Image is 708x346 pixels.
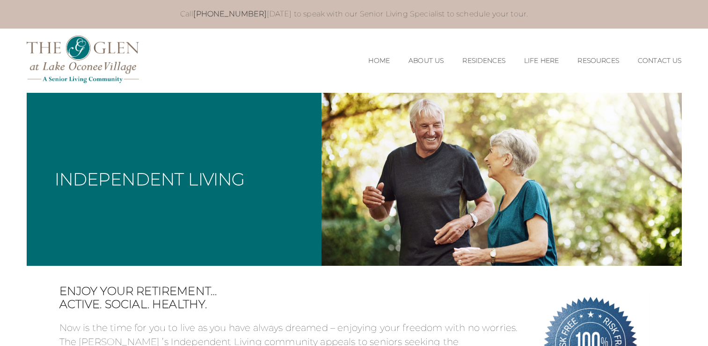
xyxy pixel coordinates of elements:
[45,9,664,19] p: Call [DATE] to speak with our Senior Living Specialist to schedule your tour.
[524,57,559,65] a: Life Here
[409,57,444,65] a: About Us
[638,57,682,65] a: Contact Us
[577,57,619,65] a: Resources
[193,9,266,18] a: [PHONE_NUMBER]
[462,57,505,65] a: Residences
[27,36,139,83] img: The Glen Lake Oconee Home
[55,171,245,188] h1: Independent Living
[368,57,390,65] a: Home
[59,298,518,311] span: Active. Social. Healthy.
[59,285,518,298] span: Enjoy your retirement…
